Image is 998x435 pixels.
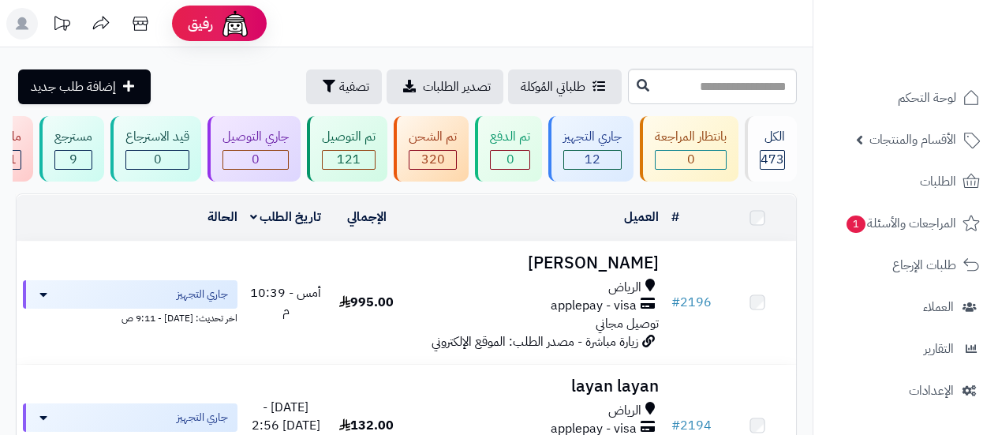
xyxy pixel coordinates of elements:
[545,116,637,182] a: جاري التجهيز 12
[845,212,956,234] span: المراجعات والأسئلة
[624,208,659,227] a: العميل
[432,332,638,351] span: زيارة مباشرة - مصدر الطلب: الموقع الإلكتروني
[347,208,387,227] a: الإجمالي
[412,254,659,272] h3: [PERSON_NAME]
[223,151,288,169] div: 0
[671,208,679,227] a: #
[339,77,369,96] span: تصفية
[892,254,956,276] span: طلبات الإرجاع
[585,150,600,169] span: 12
[847,216,865,233] span: 1
[250,208,322,227] a: تاريخ الطلب
[339,416,394,435] span: 132.00
[823,330,989,368] a: التقارير
[671,293,712,312] a: #2196
[31,77,116,96] span: إضافة طلب جديد
[637,116,742,182] a: بانتظار المراجعة 0
[409,151,456,169] div: 320
[412,377,659,396] h3: layan layan
[250,283,321,321] span: أمس - 10:39 م
[742,116,800,182] a: الكل473
[491,151,529,169] div: 0
[188,14,213,33] span: رفيق
[924,338,954,360] span: التقارير
[204,116,304,182] a: جاري التوصيل 0
[687,150,695,169] span: 0
[596,314,659,333] span: توصيل مجاني
[125,128,189,146] div: قيد الاسترجاع
[126,151,189,169] div: 0
[36,116,107,182] a: مسترجع 9
[472,116,545,182] a: تم الدفع 0
[252,150,260,169] span: 0
[823,372,989,410] a: الإعدادات
[69,150,77,169] span: 9
[391,116,472,182] a: تم الشحن 320
[869,129,956,151] span: الأقسام والمنتجات
[923,296,954,318] span: العملاء
[387,69,503,104] a: تصدير الطلبات
[909,380,954,402] span: الإعدادات
[823,204,989,242] a: المراجعات والأسئلة1
[323,151,375,169] div: 121
[107,116,204,182] a: قيد الاسترجاع 0
[54,128,92,146] div: مسترجع
[490,128,530,146] div: تم الدفع
[891,12,983,45] img: logo-2.png
[154,150,162,169] span: 0
[409,128,457,146] div: تم الشحن
[222,128,289,146] div: جاري التوصيل
[823,246,989,284] a: طلبات الإرجاع
[608,402,641,420] span: الرياض
[521,77,585,96] span: طلباتي المُوكلة
[898,87,956,109] span: لوحة التحكم
[322,128,376,146] div: تم التوصيل
[671,416,680,435] span: #
[207,208,237,227] a: الحالة
[551,297,637,315] span: applepay - visa
[506,150,514,169] span: 0
[304,116,391,182] a: تم التوصيل 121
[337,150,361,169] span: 121
[306,69,382,104] button: تصفية
[23,309,237,325] div: اخر تحديث: [DATE] - 9:11 ص
[55,151,92,169] div: 9
[656,151,726,169] div: 0
[564,151,621,169] div: 12
[761,150,784,169] span: 473
[423,77,491,96] span: تصدير الطلبات
[823,288,989,326] a: العملاء
[655,128,727,146] div: بانتظار المراجعة
[671,293,680,312] span: #
[671,416,712,435] a: #2194
[177,287,228,302] span: جاري التجهيز
[18,69,151,104] a: إضافة طلب جديد
[563,128,622,146] div: جاري التجهيز
[823,79,989,117] a: لوحة التحكم
[177,410,228,426] span: جاري التجهيز
[219,8,251,39] img: ai-face.png
[760,128,785,146] div: الكل
[42,8,81,43] a: تحديثات المنصة
[920,171,956,193] span: الطلبات
[823,163,989,201] a: الطلبات
[339,293,394,312] span: 995.00
[608,279,641,297] span: الرياض
[508,69,622,104] a: طلباتي المُوكلة
[421,150,445,169] span: 320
